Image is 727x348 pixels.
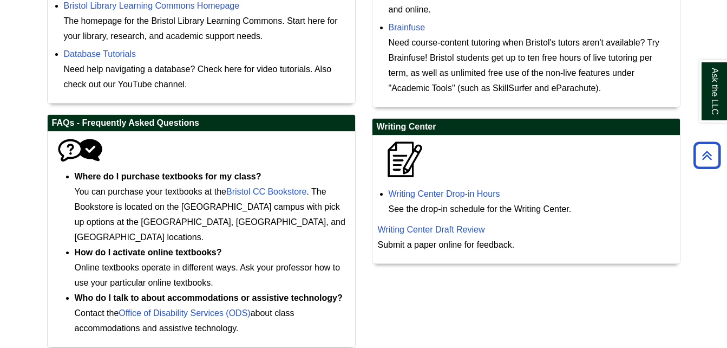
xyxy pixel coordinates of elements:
h2: Writing Center [372,119,680,136]
strong: How do I activate online textbooks? [75,248,222,257]
strong: Who do I talk to about accommodations or assistive technology? [75,293,343,302]
span: Contact the about class accommodations and assistive technology. [75,293,343,333]
a: Writing Center Draft Review [378,225,485,234]
h2: FAQs - Frequently Asked Questions [48,115,355,132]
a: Bristol Library Learning Commons Homepage [64,1,240,10]
a: Database Tutorials [64,49,136,59]
p: Submit a paper online for feedback. [378,222,674,253]
a: Brainfuse [389,23,425,32]
a: Back to Top [690,148,724,163]
a: Writing Center Drop-in Hours [389,189,500,198]
div: See the drop-in schedule for the Writing Center. [389,202,674,217]
a: Office of Disability Services (ODS) [119,308,250,318]
div: Need help navigating a database? Check here for video tutorials. Also check out our YouTube channel. [64,62,350,92]
span: Online textbooks operate in different ways. Ask your professor how to use your particular online ... [75,248,340,287]
div: The homepage for the Bristol Library Learning Commons. Start here for your library, research, and... [64,14,350,44]
span: You can purchase your textbooks at the . The Bookstore is located on the [GEOGRAPHIC_DATA] campus... [75,172,345,242]
strong: Where do I purchase textbooks for my class? [75,172,261,181]
div: Need course-content tutoring when Bristol's tutors aren't available? Try Brainfuse! Bristol stude... [389,35,674,96]
a: Bristol CC Bookstore [226,187,307,196]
